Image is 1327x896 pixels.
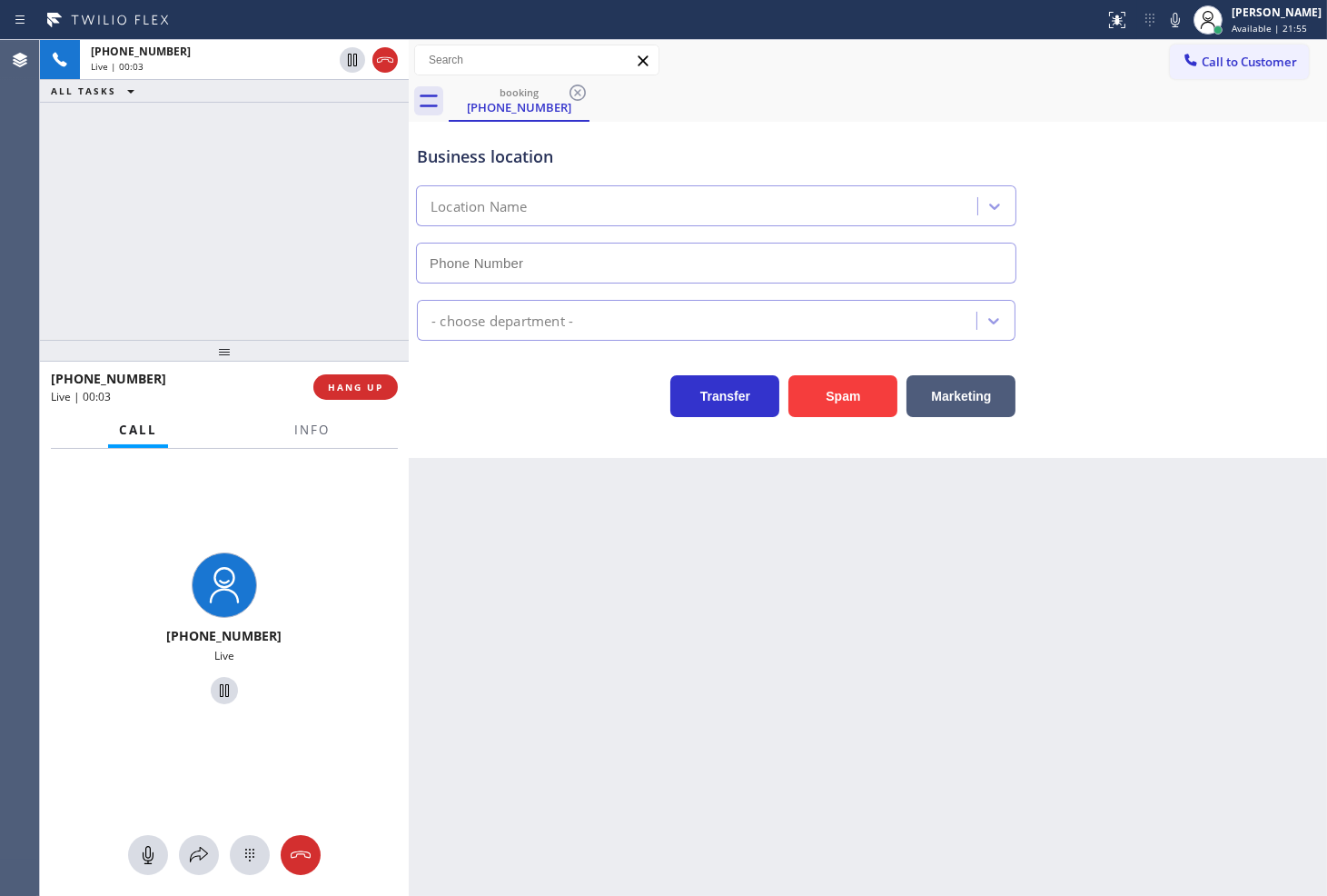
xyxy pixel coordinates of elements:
div: [PHONE_NUMBER] [451,99,588,115]
button: Hang up [281,835,321,875]
button: Open directory [179,835,219,875]
button: Marketing [906,375,1015,417]
button: Call [108,413,168,448]
div: Location Name [431,196,528,217]
input: Phone Number [416,243,1016,284]
button: ALL TASKS [40,80,153,102]
span: Call to Customer [1202,54,1297,70]
button: Hold Customer [340,47,365,73]
span: ALL TASKS [51,85,116,97]
button: Mute [1163,7,1188,33]
span: [PHONE_NUMBER] [51,370,166,387]
button: Open dialpad [230,835,270,875]
div: - choose department - [431,310,573,331]
span: [PHONE_NUMBER] [167,627,282,644]
input: Search [415,45,659,75]
button: Hold Customer [211,677,238,704]
div: (602) 421-4301 [451,81,588,120]
button: HANG UP [313,374,398,400]
span: Available | 21:55 [1232,22,1307,35]
button: Hang up [372,47,398,73]
button: Call to Customer [1170,45,1309,79]
span: HANG UP [328,381,383,393]
div: Business location [417,144,1015,169]
button: Mute [128,835,168,875]
button: Spam [788,375,897,417]
span: Info [294,422,330,438]
span: Live | 00:03 [91,60,144,73]
span: Live [214,648,234,663]
span: Call [119,422,157,438]
span: [PHONE_NUMBER] [91,44,191,59]
button: Transfer [670,375,779,417]
div: booking [451,85,588,99]
div: [PERSON_NAME] [1232,5,1322,20]
button: Info [283,413,341,448]
span: Live | 00:03 [51,389,111,404]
